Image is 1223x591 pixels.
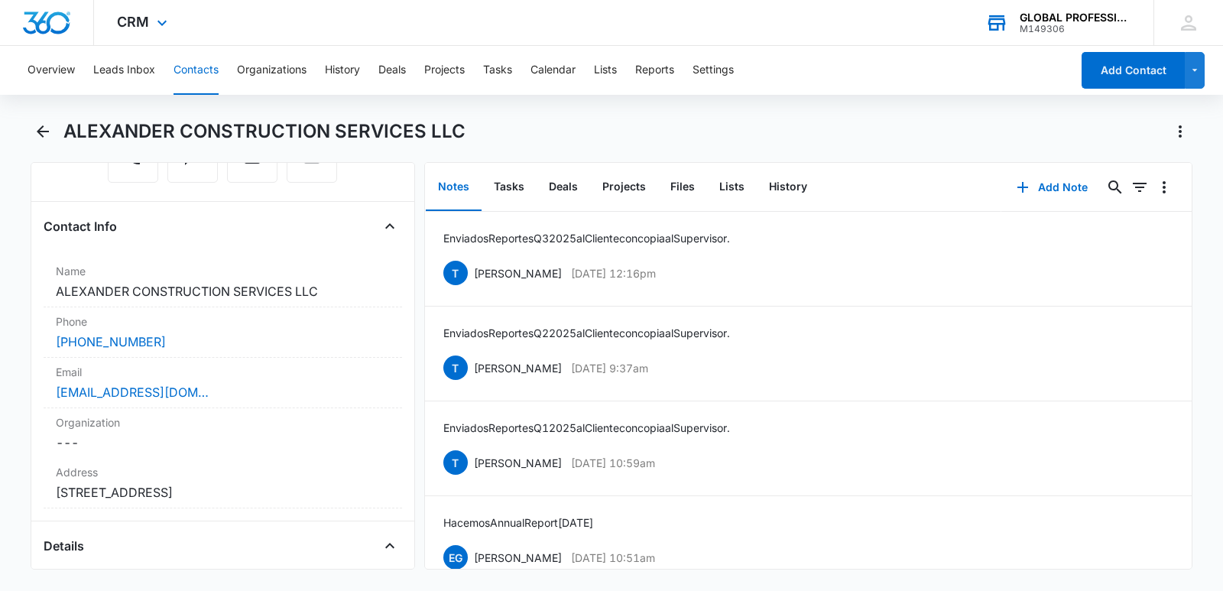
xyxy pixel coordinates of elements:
h4: Details [44,537,84,555]
a: Call [108,156,158,169]
div: Address[STREET_ADDRESS] [44,458,402,508]
button: Close [378,214,402,239]
dd: ALEXANDER CONSTRUCTION SERVICES LLC [56,282,390,300]
p: Hacemos Annual Report [DATE] [443,515,593,531]
label: Organization [56,414,390,430]
button: Add Note [1001,169,1103,206]
div: Organization--- [44,408,402,458]
button: Tasks [483,46,512,95]
a: [EMAIL_ADDRESS][DOMAIN_NAME] [56,383,209,401]
button: Files [658,164,707,211]
p: [PERSON_NAME] [474,360,562,376]
span: EG [443,545,468,570]
dd: [STREET_ADDRESS] [56,483,390,502]
button: Leads Inbox [93,46,155,95]
button: Add Contact [1082,52,1185,89]
button: Calendar [530,46,576,95]
button: Deals [537,164,590,211]
div: Email[EMAIL_ADDRESS][DOMAIN_NAME] [44,358,402,408]
label: Phone [56,313,390,330]
p: [PERSON_NAME] [474,455,562,471]
span: CRM [117,14,149,30]
label: Name [56,263,390,279]
button: Projects [590,164,658,211]
button: Contacts [174,46,219,95]
dd: --- [56,434,390,452]
button: Deals [378,46,406,95]
button: Actions [1168,119,1192,144]
button: Lists [594,46,617,95]
span: T [443,356,468,380]
button: Overview [28,46,75,95]
div: NameALEXANDER CONSTRUCTION SERVICES LLC [44,257,402,307]
button: Projects [424,46,465,95]
p: [PERSON_NAME] [474,550,562,566]
p: Enviados Reportes Q2 2025 al Cliente con copia al Supervisor. [443,325,730,341]
button: Reports [635,46,674,95]
button: Organizations [237,46,307,95]
p: Enviados Reportes Q1 2025 al Cliente con copia al Supervisor. [443,420,730,436]
button: Close [378,534,402,558]
p: [DATE] 10:51am [571,550,655,566]
button: Search... [1103,175,1127,200]
p: [DATE] 9:37am [571,360,648,376]
p: [DATE] 12:16pm [571,265,656,281]
label: Email [56,364,390,380]
button: History [325,46,360,95]
p: [PERSON_NAME] [474,265,562,281]
button: Back [31,119,54,144]
button: Tasks [482,164,537,211]
button: Overflow Menu [1152,175,1176,200]
div: account id [1020,24,1131,34]
span: T [443,261,468,285]
a: Text [167,156,218,169]
button: Settings [693,46,734,95]
button: Filters [1127,175,1152,200]
label: Address [56,464,390,480]
button: Notes [426,164,482,211]
a: [PHONE_NUMBER] [56,333,166,351]
button: History [757,164,819,211]
p: Enviados Reportes Q3 2025 al Cliente con copia al Supervisor. [443,230,730,246]
div: Phone[PHONE_NUMBER] [44,307,402,358]
span: T [443,450,468,475]
p: [DATE] 10:59am [571,455,655,471]
h4: Contact Info [44,217,117,235]
div: account name [1020,11,1131,24]
a: Email [227,156,277,169]
h1: ALEXANDER CONSTRUCTION SERVICES LLC [63,120,466,143]
button: Lists [707,164,757,211]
